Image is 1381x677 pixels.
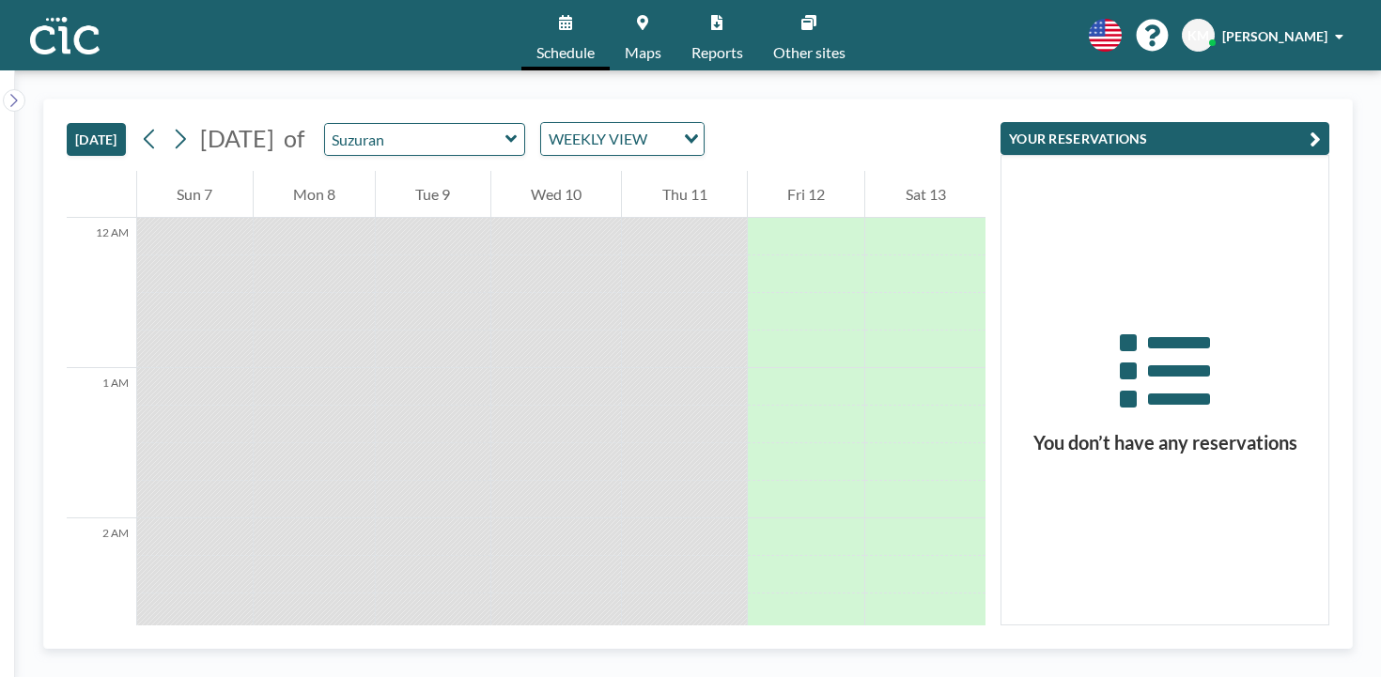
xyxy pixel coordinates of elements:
[536,45,595,60] span: Schedule
[541,123,704,155] div: Search for option
[625,45,661,60] span: Maps
[325,124,505,155] input: Suzuran
[622,171,747,218] div: Thu 11
[200,124,274,152] span: [DATE]
[653,127,673,151] input: Search for option
[1187,27,1209,44] span: KM
[67,218,136,368] div: 12 AM
[67,368,136,518] div: 1 AM
[1222,28,1327,44] span: [PERSON_NAME]
[773,45,846,60] span: Other sites
[691,45,743,60] span: Reports
[865,171,985,218] div: Sat 13
[67,518,136,669] div: 2 AM
[376,171,490,218] div: Tue 9
[67,123,126,156] button: [DATE]
[30,17,100,54] img: organization-logo
[491,171,622,218] div: Wed 10
[1001,122,1329,155] button: YOUR RESERVATIONS
[137,171,253,218] div: Sun 7
[748,171,865,218] div: Fri 12
[1001,431,1328,454] h3: You don’t have any reservations
[254,171,376,218] div: Mon 8
[284,124,304,153] span: of
[545,127,651,151] span: WEEKLY VIEW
